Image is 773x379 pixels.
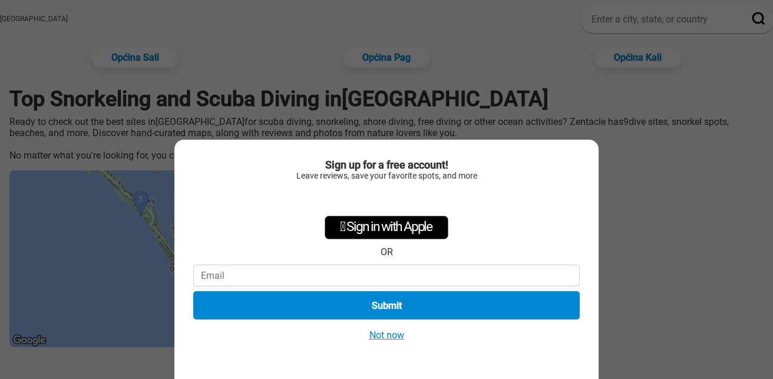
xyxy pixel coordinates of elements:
button: Submit [193,291,580,319]
div: OR [381,246,393,258]
input: Email [193,265,580,286]
div: Sign up for a free account! [193,159,580,171]
button: Not now [366,329,408,341]
div: Leave reviews, save your favorite spots, and more [193,171,580,180]
div: Sign in with Apple [325,216,448,239]
iframe: Schaltfläche „Über Google anmelden“ [322,186,452,212]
